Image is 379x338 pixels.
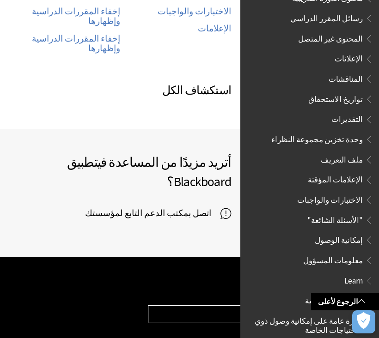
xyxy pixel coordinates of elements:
a: إخفاء المقررات الدراسية وإظهارها [9,34,120,54]
span: ملف التعريف [321,152,363,164]
span: اتصل بمكتب الدعم التابع لمؤسستك [85,206,220,220]
h2: أتريد مزيدًا من المساعدة في ؟ [9,152,231,191]
span: الاختبارات والواجبات [297,192,363,205]
span: Learn [344,273,363,285]
a: اتصل بمكتب الدعم التابع لمؤسستك [85,206,231,220]
span: تطبيق Blackboard [67,154,231,190]
a: الاختبارات والواجبات [158,6,231,17]
span: الإعلامات المؤقتة [308,172,363,185]
span: معلومات المسؤول [303,253,363,265]
span: "الأسئلة الشائعة" [307,212,363,225]
span: نظرة عامة على إمكانية وصول ذوي الاحتياجات الخاصة [251,313,363,335]
span: التقييمات التكوينية [305,293,363,305]
span: إمكانية الوصول [315,232,363,245]
span: المحتوى غير المتصل [298,31,363,43]
a: الإعلامات [198,24,231,34]
span: وحدة تخزين مجموعة النظراء [271,132,363,144]
h3: استكشاف الكل [9,82,231,99]
h2: مساعدة منتجات Blackboard [148,280,370,296]
span: التقديرات [331,112,363,124]
button: فتح التفضيلات [352,310,375,333]
span: الإعلانات [335,51,363,64]
a: الرجوع لأعلى [311,293,379,310]
span: المناقشات [329,71,363,84]
span: تواريخ الاستحقاق [308,91,363,104]
span: رسائل المقرر الدراسي [290,11,363,23]
a: إخفاء المقررات الدراسية وإظهارها [9,6,120,27]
